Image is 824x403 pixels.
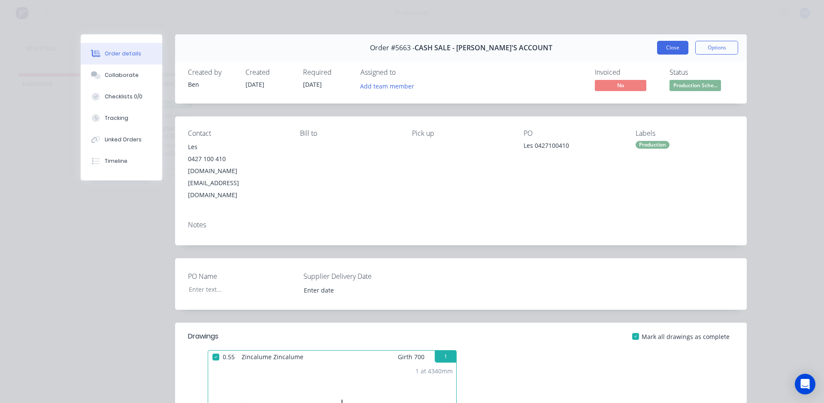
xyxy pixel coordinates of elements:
[524,141,622,153] div: Les 0427100410
[188,331,218,342] div: Drawings
[370,44,415,52] span: Order #5663 -
[81,150,162,172] button: Timeline
[238,351,307,363] span: Zincalume Zincalume
[245,68,293,76] div: Created
[188,129,286,137] div: Contact
[81,43,162,64] button: Order details
[188,141,286,201] div: Les0427 100 410[DOMAIN_NAME][EMAIL_ADDRESS][DOMAIN_NAME]
[105,50,141,58] div: Order details
[636,129,734,137] div: Labels
[415,366,453,376] div: 1 at 4340mm
[595,80,646,91] span: No
[188,221,734,229] div: Notes
[636,141,669,149] div: Production
[245,80,264,89] span: [DATE]
[81,129,162,150] button: Linked Orders
[595,68,659,76] div: Invoiced
[360,68,446,76] div: Assigned to
[105,93,142,101] div: Checklists 0/0
[360,80,419,92] button: Add team member
[188,165,286,201] div: [DOMAIN_NAME][EMAIL_ADDRESS][DOMAIN_NAME]
[356,80,419,92] button: Add team member
[188,68,235,76] div: Created by
[669,68,734,76] div: Status
[669,80,721,91] span: Production Sche...
[105,157,127,165] div: Timeline
[298,284,405,296] input: Enter date
[188,153,286,165] div: 0427 100 410
[188,271,295,281] label: PO Name
[303,80,322,89] span: [DATE]
[695,41,738,55] button: Options
[219,351,238,363] span: 0.55
[105,136,142,143] div: Linked Orders
[412,129,510,137] div: Pick up
[81,86,162,107] button: Checklists 0/0
[81,64,162,86] button: Collaborate
[303,271,411,281] label: Supplier Delivery Date
[435,351,456,363] button: 1
[81,107,162,129] button: Tracking
[188,80,235,89] div: Ben
[188,141,286,153] div: Les
[524,129,622,137] div: PO
[300,129,398,137] div: Bill to
[657,41,688,55] button: Close
[105,114,128,122] div: Tracking
[398,351,424,363] span: Girth 700
[105,71,139,79] div: Collaborate
[795,374,815,394] div: Open Intercom Messenger
[303,68,350,76] div: Required
[415,44,552,52] span: CASH SALE - [PERSON_NAME]'S ACCOUNT
[642,332,730,341] span: Mark all drawings as complete
[669,80,721,93] button: Production Sche...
